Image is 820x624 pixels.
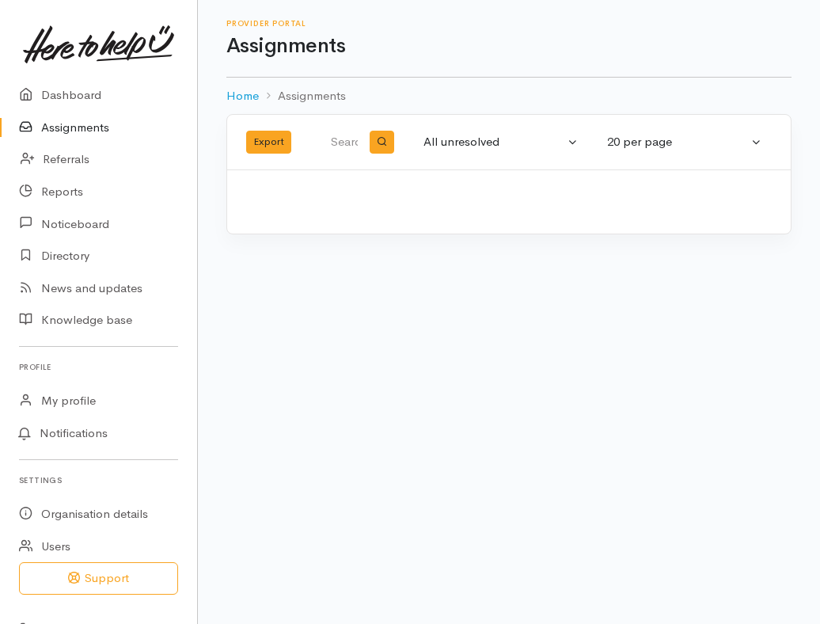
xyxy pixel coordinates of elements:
[414,127,588,158] button: All unresolved
[19,470,178,491] h6: Settings
[226,19,792,28] h6: Provider Portal
[246,131,291,154] button: Export
[226,87,259,105] a: Home
[226,78,792,115] nav: breadcrumb
[607,133,748,151] div: 20 per page
[19,356,178,378] h6: Profile
[330,124,361,162] input: Search
[259,87,346,105] li: Assignments
[423,133,564,151] div: All unresolved
[226,35,792,58] h1: Assignments
[598,127,772,158] button: 20 per page
[19,562,178,595] button: Support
